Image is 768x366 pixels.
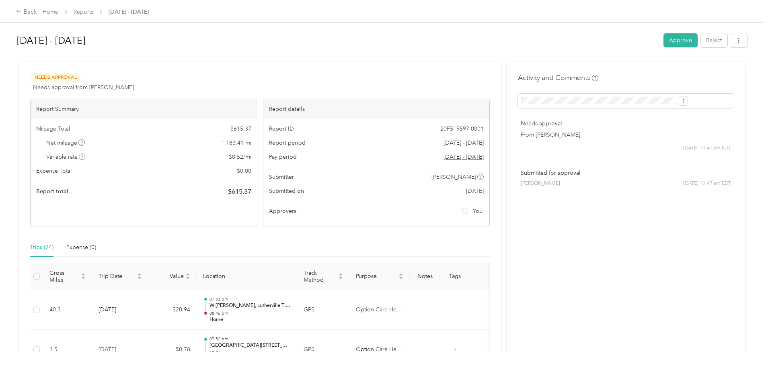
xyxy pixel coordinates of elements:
p: Home [209,316,291,323]
th: Location [197,263,297,290]
p: Submitted for approval [521,169,731,177]
th: Notes [410,263,440,290]
span: Value [155,273,184,280]
span: Needs approval from [PERSON_NAME] [33,83,134,92]
span: caret-up [81,272,86,277]
th: Purpose [349,263,410,290]
span: Variable rate [46,153,86,161]
span: Report ID [269,125,294,133]
span: Trip Date [99,273,136,280]
span: Approvers [269,207,296,215]
iframe: Everlance-gr Chat Button Frame [723,321,768,366]
span: Report period [269,139,306,147]
span: [DATE] - [DATE] [109,8,149,16]
th: Gross Miles [43,263,92,290]
td: Option Care Health [349,290,410,330]
span: - [454,306,456,313]
span: caret-down [137,276,142,280]
span: caret-down [398,276,403,280]
span: 1,183.41 mi [221,139,251,147]
span: Net mileage [46,139,85,147]
th: Trip Date [92,263,148,290]
p: Needs approval [521,119,731,128]
span: 20F519597-0001 [440,125,484,133]
span: - [454,346,456,353]
div: Back [16,7,37,17]
div: Expense (0) [66,243,96,252]
p: 07:53 pm [209,350,291,356]
th: Value [148,263,197,290]
div: Report Summary [31,99,257,119]
div: Trips (74) [30,243,53,252]
div: Report details [263,99,490,119]
span: $ 615.37 [230,125,251,133]
button: Approve [663,33,698,47]
span: caret-down [338,276,343,280]
td: 40.3 [43,290,92,330]
span: caret-down [81,276,86,280]
span: [DATE] 10:47 am EDT [683,180,731,187]
span: $ 615.37 [228,187,251,196]
span: [PERSON_NAME] [521,180,560,187]
a: Reports [74,8,93,15]
th: Tags [440,263,470,290]
span: Gross Miles [49,270,79,283]
th: Track Method [297,263,349,290]
span: Pay period [269,153,297,161]
span: You [473,207,483,215]
span: caret-up [185,272,190,277]
span: caret-down [185,276,190,280]
p: From [PERSON_NAME] [521,131,731,139]
span: [DATE] [466,187,484,195]
h1: Sep 1 - 30, 2025 [17,31,658,50]
h4: Activity and Comments [518,73,598,83]
td: GPS [297,290,349,330]
p: 07:53 pm [209,296,291,302]
span: [DATE] - [DATE] [444,139,484,147]
p: [GEOGRAPHIC_DATA][STREET_ADDRESS][US_STATE][GEOGRAPHIC_DATA] [209,342,291,349]
span: Submitter [269,173,294,181]
span: caret-up [137,272,142,277]
a: Home [43,8,58,15]
button: Reject [700,33,727,47]
p: 08:46 pm [209,311,291,316]
span: [DATE] 10:47 am EDT [683,145,731,152]
span: Report total [36,187,68,196]
span: Mileage Total [36,125,70,133]
span: $ 0.00 [237,167,251,175]
span: caret-up [398,272,403,277]
span: Needs Approval [30,73,81,82]
p: W [PERSON_NAME], Lutherville Timonium, [GEOGRAPHIC_DATA] [209,302,291,309]
span: $ 0.52 / mi [229,153,251,161]
td: [DATE] [92,290,148,330]
span: [PERSON_NAME] [431,173,476,181]
span: Purpose [356,273,397,280]
span: Track Method [304,270,337,283]
td: $20.94 [148,290,197,330]
span: Submitted on [269,187,304,195]
span: Expense Total [36,167,72,175]
span: Go to pay period [444,153,484,161]
span: caret-up [338,272,343,277]
p: 07:52 pm [209,336,291,342]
